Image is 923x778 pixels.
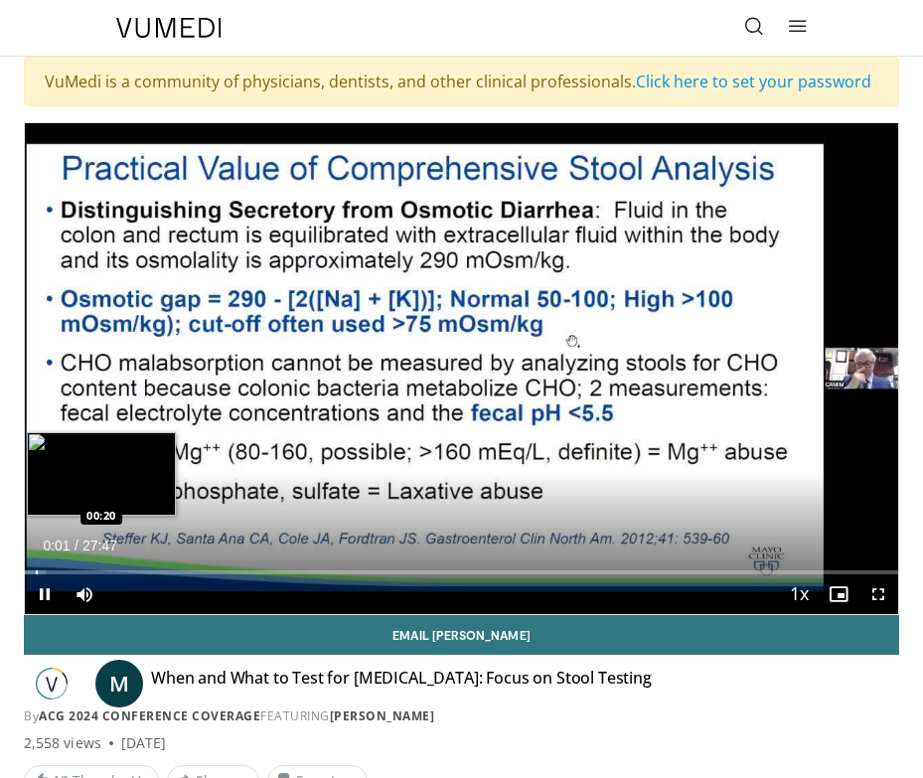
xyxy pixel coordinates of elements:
a: M [95,660,143,707]
button: Fullscreen [858,574,898,614]
a: Click here to set your password [636,71,871,92]
button: Playback Rate [779,574,819,614]
a: ACG 2024 Conference Coverage [39,707,260,724]
a: [PERSON_NAME] [330,707,435,724]
div: VuMedi is a community of physicians, dentists, and other clinical professionals. [24,57,899,106]
button: Enable picture-in-picture mode [819,574,858,614]
button: Mute [65,574,104,614]
div: By FEATURING [24,707,899,725]
video-js: Video Player [25,123,898,614]
h4: When and What to Test for [MEDICAL_DATA]: Focus on Stool Testing [151,668,652,700]
span: 2,558 views [24,733,101,753]
a: Email [PERSON_NAME] [24,615,899,655]
div: [DATE] [121,733,166,753]
span: 27:47 [82,538,117,553]
span: / [75,538,78,553]
div: Progress Bar [25,570,898,574]
img: image.jpeg [27,432,176,516]
span: 0:01 [43,538,70,553]
button: Pause [25,574,65,614]
img: VuMedi Logo [116,18,222,38]
img: ACG 2024 Conference Coverage [24,668,79,700]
